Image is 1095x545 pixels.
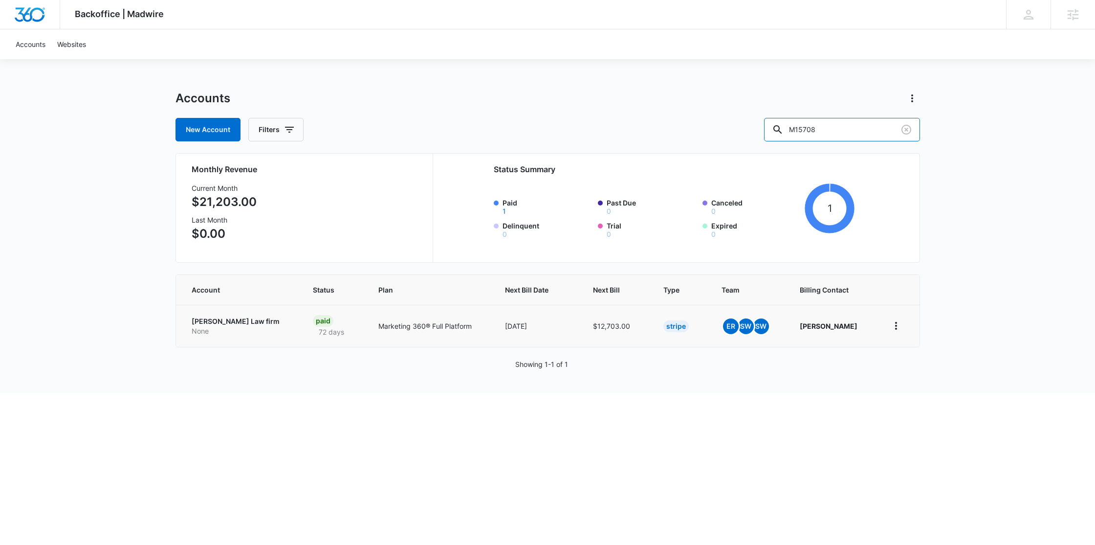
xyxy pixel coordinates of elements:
[503,198,592,215] label: Paid
[248,118,304,141] button: Filters
[898,122,914,137] button: Clear
[764,118,920,141] input: Search
[192,317,289,336] a: [PERSON_NAME] Law firmNone
[313,327,350,337] p: 72 days
[711,221,801,238] label: Expired
[904,91,920,106] button: Actions
[192,163,421,175] h2: Monthly Revenue
[175,91,230,106] h1: Accounts
[192,225,257,243] p: $0.00
[663,285,684,295] span: Type
[75,9,164,19] span: Backoffice | Madwire
[711,198,801,215] label: Canceled
[503,208,506,215] button: Paid
[493,305,581,347] td: [DATE]
[515,359,568,369] p: Showing 1-1 of 1
[663,320,689,332] div: Stripe
[313,315,333,327] div: Paid
[722,285,763,295] span: Team
[753,318,769,334] span: SW
[175,118,241,141] a: New Account
[505,285,555,295] span: Next Bill Date
[192,326,289,336] p: None
[593,285,625,295] span: Next Bill
[192,285,275,295] span: Account
[192,183,257,193] h3: Current Month
[378,285,482,295] span: Plan
[192,215,257,225] h3: Last Month
[800,322,857,330] strong: [PERSON_NAME]
[607,221,697,238] label: Trial
[738,318,754,334] span: SW
[503,221,592,238] label: Delinquent
[723,318,739,334] span: ER
[51,29,92,59] a: Websites
[581,305,651,347] td: $12,703.00
[607,198,697,215] label: Past Due
[888,318,904,334] button: home
[828,202,832,214] tspan: 1
[378,321,482,331] p: Marketing 360® Full Platform
[800,285,864,295] span: Billing Contact
[10,29,51,59] a: Accounts
[192,317,289,326] p: [PERSON_NAME] Law firm
[313,285,341,295] span: Status
[192,193,257,211] p: $21,203.00
[494,163,855,175] h2: Status Summary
